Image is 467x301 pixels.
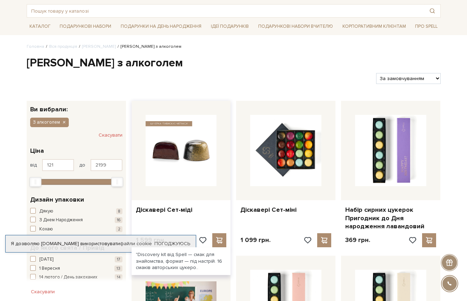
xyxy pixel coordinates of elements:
span: 16 [115,217,122,223]
button: З Днем Народження 16 [30,217,122,224]
li: [PERSON_NAME] з алкоголем [116,44,181,50]
img: Діскавері Сет-міді [146,115,217,186]
a: Подарункові набори [57,21,114,32]
input: Ціна [42,159,74,171]
a: Погоджуюсь [154,241,190,247]
span: 1 Вересня [39,265,60,272]
span: 8 [116,208,122,214]
button: [DATE] 17 [30,256,122,263]
a: Ідеї подарунків [208,21,252,32]
span: [DATE] [39,256,53,263]
button: 14 лютого / День закоханих 14 [30,274,122,281]
button: Дякую 8 [30,208,122,215]
span: Дизайн упаковки [30,195,84,204]
span: Ціна [30,146,44,156]
a: файли cookie [120,241,152,247]
span: 14 [115,274,122,280]
span: Кохаю [39,226,53,233]
a: Каталог [27,21,53,32]
p: 1 099 грн. [240,236,271,244]
a: Головна [27,44,44,49]
a: Подарунки на День народження [118,21,204,32]
span: З Днем Народження [39,217,83,224]
a: Діскавері Сет-міді [136,206,227,214]
a: Діскавері Сет-міні [240,206,331,214]
a: Набір сирних цукерок Пригодник до Дня народження лавандовий [345,206,436,230]
div: Ви вибрали: [27,101,126,112]
button: Скасувати [99,130,122,141]
a: Про Spell [412,21,440,32]
span: від [30,162,37,168]
h1: [PERSON_NAME] з алкоголем [27,56,441,71]
input: Пошук товару у каталозі [27,5,424,17]
a: Корпоративним клієнтам [340,21,409,32]
span: до [79,162,85,168]
a: [PERSON_NAME] [82,44,116,49]
div: Max [111,177,123,187]
input: Ціна [91,159,122,171]
div: "Discovery kit від Spell — смак для знайомства, формат — під настрій. 16 смаків авторських цукеро.. [132,247,231,275]
span: Дякую [39,208,53,215]
span: З алкоголем [33,119,60,125]
p: 369 грн. [345,236,370,244]
span: 13 [114,266,122,271]
div: Я дозволяю [DOMAIN_NAME] використовувати [6,241,196,247]
button: Кохаю 2 [30,226,122,233]
span: 17 [115,256,122,262]
button: З алкоголем [30,118,69,127]
button: 1 Вересня 13 [30,265,122,272]
a: Вся продукція [49,44,77,49]
span: 14 лютого / День закоханих [39,274,97,281]
span: 2 [116,226,122,232]
a: Подарункові набори Вчителю [255,20,336,32]
button: Пошук товару у каталозі [424,5,440,17]
button: Скасувати [27,286,59,297]
div: Min [29,177,41,187]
